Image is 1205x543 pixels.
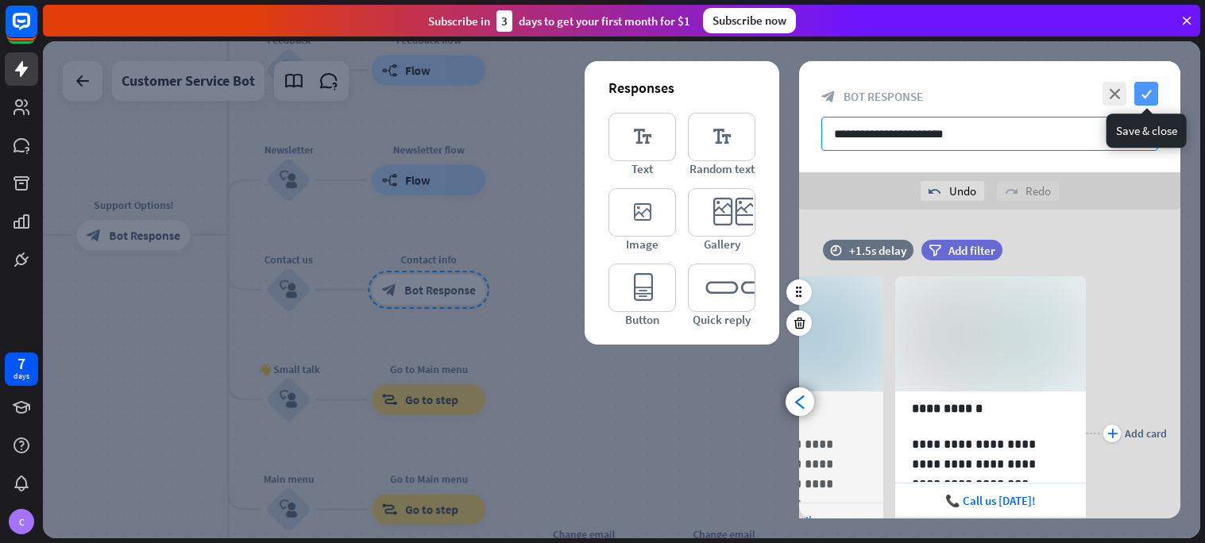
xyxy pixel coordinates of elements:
[945,493,1036,508] span: 📞 Call us [DATE]!
[9,509,34,534] div: C
[830,245,842,256] i: time
[895,276,1086,391] img: preview
[496,10,512,32] div: 3
[929,245,941,256] i: filter
[921,181,984,201] div: Undo
[5,352,38,386] a: 7 days
[997,181,1059,201] div: Redo
[844,89,923,104] span: Bot Response
[13,6,60,54] button: Open LiveChat chat widget
[929,185,941,198] i: undo
[17,356,25,371] div: 7
[1107,429,1118,438] i: plus
[1125,426,1167,441] div: Add card
[428,10,690,32] div: Subscribe in days to get your first month for $1
[1005,185,1018,198] i: redo
[703,8,796,33] div: Subscribe now
[948,243,995,258] span: Add filter
[793,395,808,410] i: arrowhead_left
[1103,82,1126,106] i: close
[14,371,29,382] div: days
[849,243,906,258] div: +1.5s delay
[821,90,836,104] i: block_bot_response
[1134,82,1158,106] i: check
